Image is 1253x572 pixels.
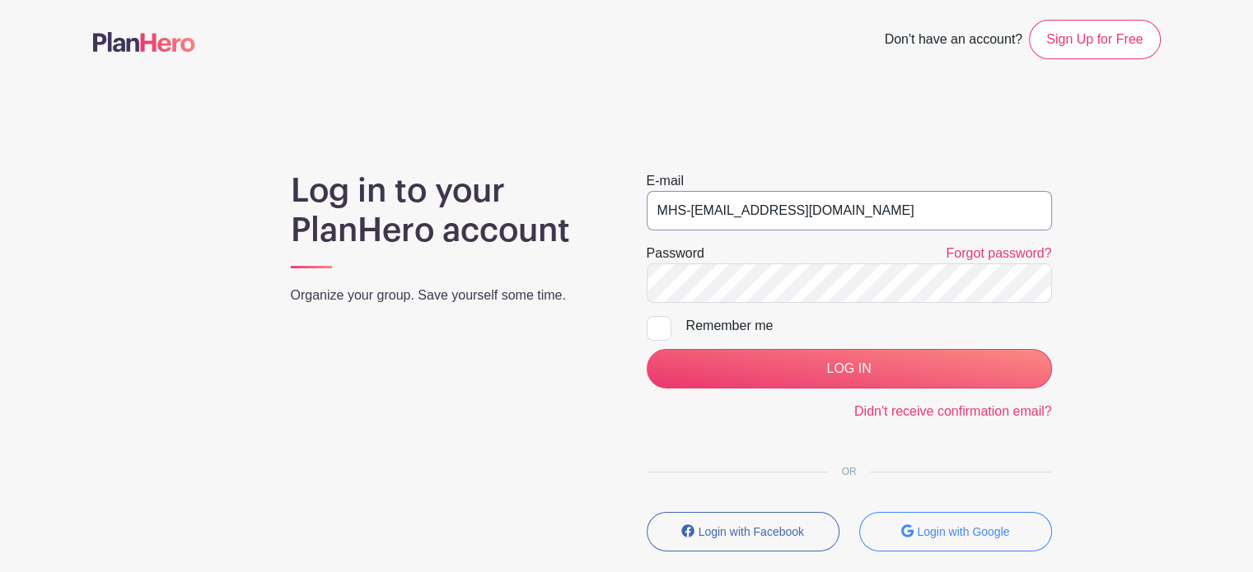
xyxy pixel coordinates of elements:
[946,246,1051,260] a: Forgot password?
[917,525,1009,538] small: Login with Google
[291,171,607,250] h1: Log in to your PlanHero account
[699,525,804,538] small: Login with Facebook
[291,286,607,305] p: Organize your group. Save yourself some time.
[829,466,870,477] span: OR
[647,349,1052,388] input: LOG IN
[647,171,684,191] label: E-mail
[686,316,1052,336] div: Remember me
[647,512,839,551] button: Login with Facebook
[647,244,704,263] label: Password
[884,23,1022,59] span: Don't have an account?
[854,404,1052,418] a: Didn't receive confirmation email?
[93,32,195,52] img: logo-507f7623f17ff9eddc593b1ce0a138ce2505c220e1c5a4e2b4648c50719b7d32.svg
[647,191,1052,230] input: e.g. julie@eventco.com
[859,512,1052,551] button: Login with Google
[1029,20,1160,59] a: Sign Up for Free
